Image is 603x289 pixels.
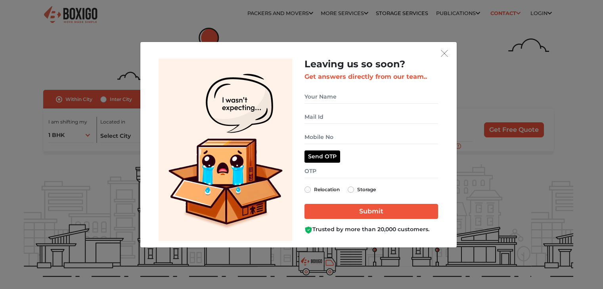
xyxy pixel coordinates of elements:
button: Send OTP [304,150,340,163]
input: Your Name [304,90,438,104]
input: OTP [304,164,438,178]
img: Boxigo Customer Shield [304,226,312,234]
input: Submit [304,204,438,219]
h2: Leaving us so soon? [304,59,438,70]
input: Mail Id [304,110,438,124]
img: Lead Welcome Image [159,59,293,241]
input: Mobile No [304,130,438,144]
h3: Get answers directly from our team.. [304,73,438,80]
div: Trusted by more than 20,000 customers. [304,225,438,234]
label: Storage [357,185,376,194]
label: Relocation [314,185,340,194]
img: exit [441,50,448,57]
